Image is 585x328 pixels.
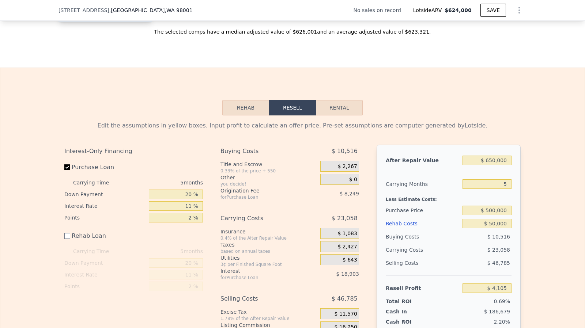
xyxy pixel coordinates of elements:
input: Purchase Loan [64,164,70,170]
span: $ 46,785 [332,292,358,305]
div: for Purchase Loan [220,194,302,200]
div: Cash ROI [386,318,438,325]
div: Insurance [220,228,317,235]
div: 3¢ per Finished Square Foot [220,262,317,267]
div: Less Estimate Costs: [386,191,512,204]
div: Interest Rate [64,200,146,212]
div: 5 months [124,177,203,188]
input: Rehab Loan [64,233,70,239]
span: Lotside ARV [413,7,445,14]
div: After Repair Value [386,154,460,167]
div: Edit the assumptions in yellow boxes. Input profit to calculate an offer price. Pre-set assumptio... [64,121,521,130]
div: you decide! [220,181,317,187]
span: $ 10,516 [487,234,510,240]
div: Carrying Time [73,245,121,257]
div: 1.78% of the After Repair Value [220,316,317,321]
div: Down Payment [64,257,146,269]
div: based on annual taxes [220,248,317,254]
div: Total ROI [386,298,431,305]
span: $ 8,249 [339,191,359,197]
label: Purchase Loan [64,161,146,174]
div: Selling Costs [386,256,460,270]
div: Purchase Price [386,204,460,217]
div: Interest Rate [64,269,146,281]
button: Resell [269,100,316,115]
button: Rehab [222,100,269,115]
div: Buying Costs [220,145,302,158]
span: [STREET_ADDRESS] [58,7,109,14]
span: $ 23,058 [332,212,358,225]
button: Rental [316,100,363,115]
span: 0.69% [494,298,510,304]
div: Resell Profit [386,282,460,295]
div: Selling Costs [220,292,302,305]
span: $ 10,516 [332,145,358,158]
div: for Purchase Loan [220,275,302,281]
div: 5 months [124,245,203,257]
div: Carrying Costs [386,243,431,256]
button: Show Options [512,3,526,18]
span: $ 186,679 [484,309,510,314]
span: $ 11,570 [335,311,357,317]
div: Interest [220,267,302,275]
div: The selected comps have a median adjusted value of $626,001 and an average adjusted value of $623... [58,22,526,35]
span: $624,000 [445,7,472,13]
div: Rehab Costs [386,217,460,230]
span: $ 23,058 [487,247,510,253]
div: Down Payment [64,188,146,200]
div: Carrying Time [73,177,121,188]
div: Cash In [386,308,431,315]
span: $ 643 [343,257,357,263]
span: 2.20% [494,319,510,325]
div: Carrying Months [386,178,460,191]
div: Points [64,212,146,224]
div: Interest-Only Financing [64,145,203,158]
span: $ 0 [349,176,357,183]
div: Other [220,174,317,181]
div: 0.4% of the After Repair Value [220,235,317,241]
label: Rehab Loan [64,229,146,243]
div: Points [64,281,146,292]
div: No sales on record [354,7,407,14]
span: , [GEOGRAPHIC_DATA] [109,7,193,14]
div: Taxes [220,241,317,248]
div: Origination Fee [220,187,302,194]
span: $ 2,267 [337,163,357,170]
div: Utilities [220,254,317,262]
div: Buying Costs [386,230,460,243]
div: Carrying Costs [220,212,302,225]
div: Title and Escrow [220,161,317,168]
span: $ 1,083 [337,230,357,237]
button: SAVE [480,4,506,17]
div: Excise Tax [220,308,317,316]
span: $ 46,785 [487,260,510,266]
span: , WA 98001 [165,7,192,13]
div: 0.33% of the price + 550 [220,168,317,174]
span: $ 18,903 [336,271,359,277]
span: $ 2,427 [337,244,357,250]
